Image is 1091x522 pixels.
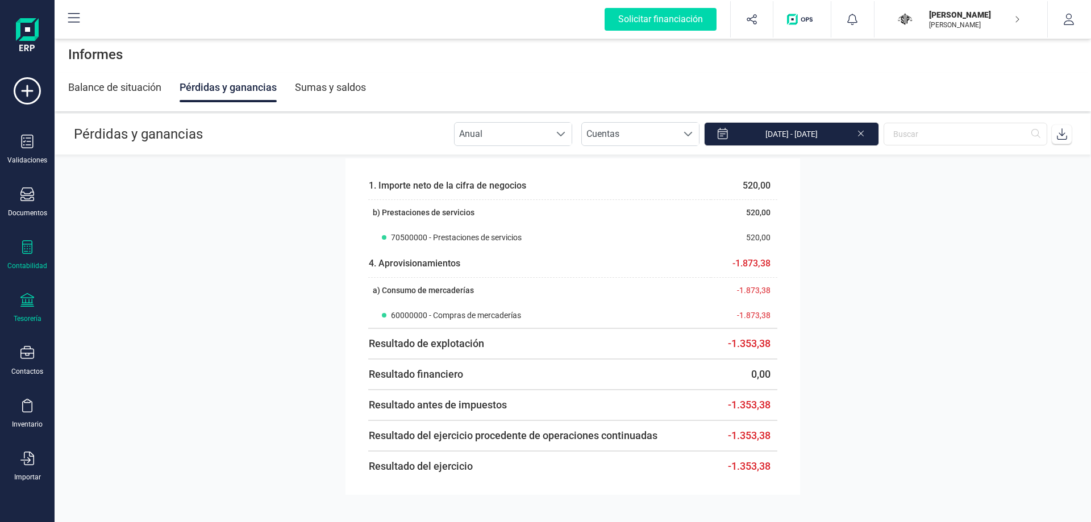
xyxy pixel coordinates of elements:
[711,451,777,481] td: -1.353,38
[369,337,484,349] span: Resultado de explotación
[16,18,39,55] img: Logo Finanedi
[68,73,161,102] div: Balance de situación
[74,126,203,142] span: Pérdidas y ganancias
[369,460,473,472] span: Resultado del ejercicio
[55,36,1091,73] div: Informes
[605,8,717,31] div: Solicitar financiación
[711,359,777,390] td: 0,00
[180,73,277,102] div: Pérdidas y ganancias
[888,1,1034,37] button: JO[PERSON_NAME][PERSON_NAME]
[711,172,777,200] td: 520,00
[929,20,1020,30] p: [PERSON_NAME]
[369,368,463,380] span: Resultado financiero
[711,200,777,225] td: 520,00
[711,328,777,359] td: -1.353,38
[373,286,474,295] span: a) Consumo de mercaderías
[591,1,730,37] button: Solicitar financiación
[455,123,550,145] span: Anual
[582,123,677,145] span: Cuentas
[7,156,47,165] div: Validaciones
[711,390,777,420] td: -1.353,38
[391,232,522,243] span: 70500000 - Prestaciones de servicios
[391,310,521,321] span: 60000000 - Compras de mercaderías
[369,180,526,191] span: 1. Importe neto de la cifra de negocios
[711,303,777,328] td: -1.873,38
[884,123,1047,145] input: Buscar
[711,278,777,303] td: -1.873,38
[369,429,657,441] span: Resultado del ejercicio procedente de operaciones continuadas
[14,473,41,482] div: Importar
[7,261,47,270] div: Contabilidad
[369,399,507,411] span: Resultado antes de impuestos
[369,258,460,269] span: 4. Aprovisionamientos
[929,9,1020,20] p: [PERSON_NAME]
[893,7,918,32] img: JO
[12,420,43,429] div: Inventario
[14,314,41,323] div: Tesorería
[780,1,824,37] button: Logo de OPS
[787,14,817,25] img: Logo de OPS
[11,367,43,376] div: Contactos
[8,208,47,218] div: Documentos
[711,250,777,278] td: -1.873,38
[295,73,366,102] div: Sumas y saldos
[711,225,777,250] td: 520,00
[373,208,474,217] span: b) Prestaciones de servicios
[711,420,777,451] td: -1.353,38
